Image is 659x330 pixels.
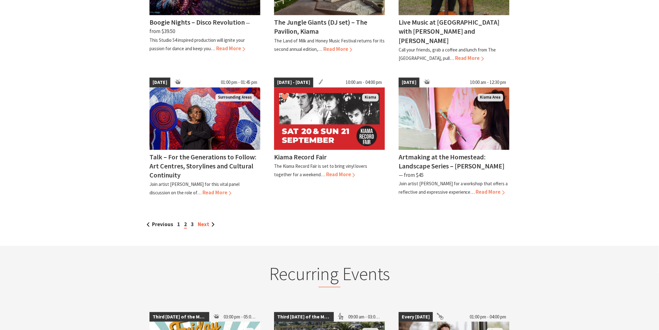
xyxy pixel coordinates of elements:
h4: Artmaking at the Homestead: Landscape Series – [PERSON_NAME] [399,153,505,170]
span: 10:00 am - 12:30 pm [467,77,510,87]
span: 03:00 pm - 05:00 pm [220,312,260,322]
a: [DATE] 10:00 am - 12:30 pm Artist holds paint brush whilst standing with several artworks behind ... [399,77,510,197]
span: 10:00 am - 04:00 pm [343,77,385,87]
h4: Talk – For the Generations to Follow: Art Centres, Storylines and Cultural Continuity [149,153,256,179]
h2: Recurring Events [207,263,452,287]
p: Call your friends, grab a coffee and lunch from The [GEOGRAPHIC_DATA], pull… [399,47,496,61]
p: This Studio 54 inspired production will ignite your passion for dance and keep you… [149,37,245,51]
a: Previous [147,221,173,228]
a: 1 [177,221,180,228]
span: Kiama [362,94,379,101]
h4: Live Music at [GEOGRAPHIC_DATA] with [PERSON_NAME] and [PERSON_NAME] [399,18,500,45]
a: Next [198,221,215,228]
span: 01:00 pm - 04:00 pm [467,312,510,322]
p: Join artist [PERSON_NAME] for a workshop that offers a reflective and expressive experience… [399,181,508,195]
button: Click to Favourite Kiama Record Fair [275,87,295,108]
h4: Kiama Record Fair [274,153,327,161]
h4: Boogie Nights – Disco Revolution [149,18,245,27]
p: Join artist [PERSON_NAME] for this vital panel discussion on the role of… [149,181,239,196]
a: 3 [191,221,194,228]
h4: The Jungle Giants (DJ set) – The Pavilion, Kiama [274,18,367,36]
a: [DATE] - [DATE] 10:00 am - 04:00 pm Kiama Kiama Record Fair The Kiama Record Fair is set to bring... [274,77,385,197]
span: Third [DATE] of the Month [149,312,209,322]
span: [DATE] [399,77,420,87]
img: Artist holds paint brush whilst standing with several artworks behind her [399,87,510,150]
span: 09:00 am - 03:00 pm [345,312,385,322]
span: [DATE] - [DATE] [274,77,313,87]
img: Betty Pumani Kuntiwa stands in front of her large scale painting [149,87,260,150]
span: 01:00 pm - 01:45 pm [218,77,260,87]
span: [DATE] [149,77,170,87]
p: The Land of Milk and Honey Music Festival returns for its second annual edition,… [274,38,385,52]
span: Third [DATE] of the Month [274,312,334,322]
span: 2 [184,221,187,229]
a: [DATE] 01:00 pm - 01:45 pm Betty Pumani Kuntiwa stands in front of her large scale painting Surro... [149,77,260,197]
span: Read More [455,55,484,61]
span: Every [DATE] [399,312,433,322]
span: Surrounding Areas [216,94,254,101]
span: ⁠— from $45 [399,172,424,178]
span: Read More [202,189,231,196]
span: Read More [476,188,505,195]
span: Read More [323,46,352,52]
span: Read More [326,171,355,178]
p: The Kiama Record Fair is set to bring vinyl lovers together for a weekend… [274,163,367,177]
span: Kiama Area [478,94,503,101]
span: Read More [216,45,245,52]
